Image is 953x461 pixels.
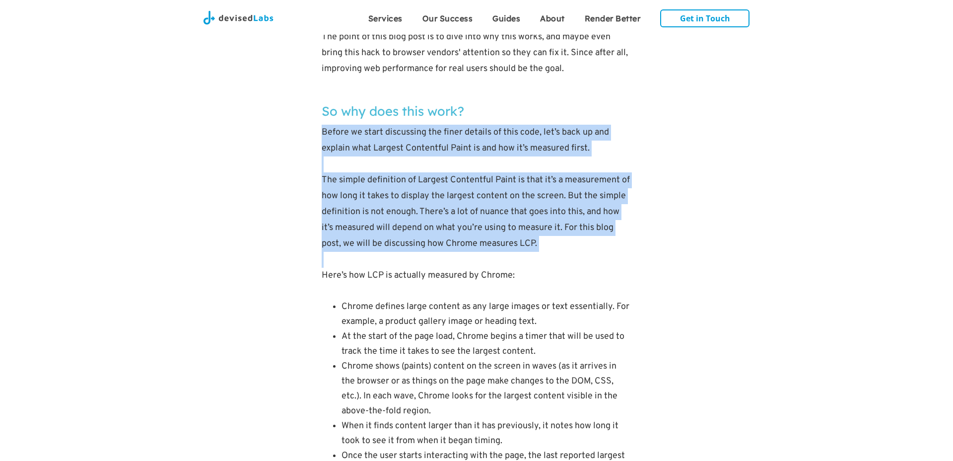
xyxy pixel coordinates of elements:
a: Guides [482,5,530,30]
li: When it finds content larger than it has previously, it notes how long it took to see it from whe... [341,419,631,449]
a: Get in Touch [660,9,749,27]
a: Our Success [412,5,483,30]
li: Chrome defines large content as any large images or text essentially. For example, a product gall... [341,300,631,329]
li: At the start of the page load, Chrome begins a timer that will be used to track the time it takes... [341,329,631,359]
p: The point of this blog post is to dive into why this works, and maybe even bring this hack to bro... [322,29,631,77]
p: Before we start discussing the finer details of this code, let’s back up and explain what Largest... [322,125,631,156]
a: About [530,5,575,30]
p: Here’s how LCP is actually measured by Chrome: [322,268,631,284]
p: ‍ [322,77,631,93]
strong: Get in Touch [680,13,730,24]
li: Chrome shows (paints) content on the screen in waves (as it arrives in the browser or as things o... [341,359,631,419]
p: The simple definition of Largest Contentful Paint is that it’s a measurement of how long it takes... [322,172,631,252]
a: Services [358,5,412,30]
h2: So why does this work? [322,101,631,121]
a: Render Better [575,5,651,30]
